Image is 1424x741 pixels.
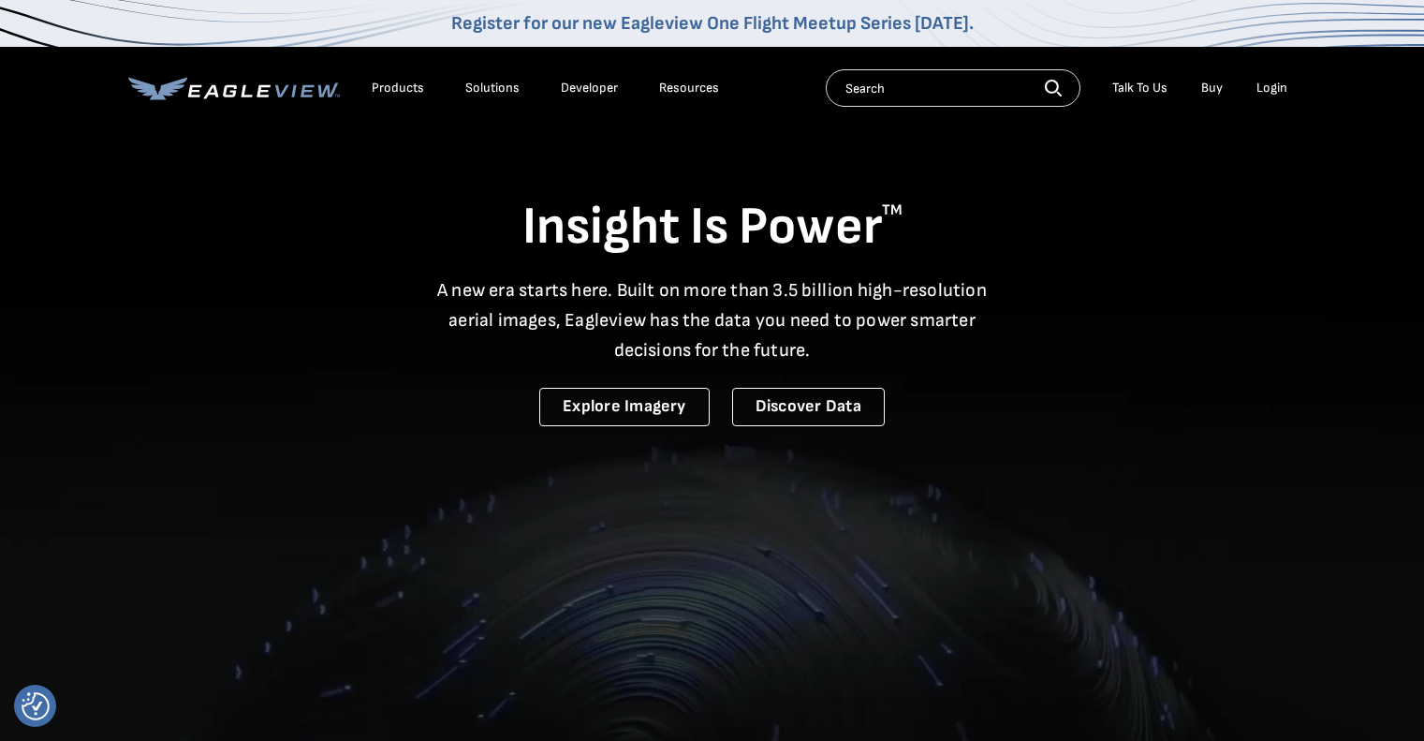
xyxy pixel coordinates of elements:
[561,80,618,96] a: Developer
[128,195,1297,260] h1: Insight Is Power
[882,201,903,219] sup: TM
[1112,80,1167,96] div: Talk To Us
[539,388,710,426] a: Explore Imagery
[451,12,974,35] a: Register for our new Eagleview One Flight Meetup Series [DATE].
[22,692,50,720] button: Consent Preferences
[426,275,999,365] p: A new era starts here. Built on more than 3.5 billion high-resolution aerial images, Eagleview ha...
[22,692,50,720] img: Revisit consent button
[826,69,1080,107] input: Search
[372,80,424,96] div: Products
[1201,80,1223,96] a: Buy
[732,388,885,426] a: Discover Data
[1256,80,1287,96] div: Login
[465,80,520,96] div: Solutions
[659,80,719,96] div: Resources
